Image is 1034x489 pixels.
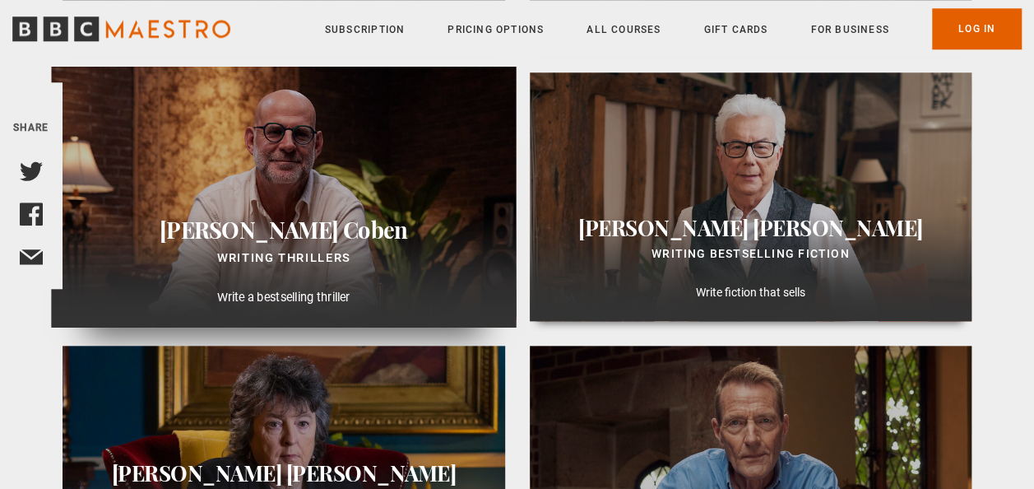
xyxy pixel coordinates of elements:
[65,247,502,268] div: Writing Thrillers
[587,21,661,38] a: All Courses
[932,8,1022,49] a: Log In
[325,8,1022,49] nav: Primary
[447,21,544,38] a: Pricing Options
[810,21,888,38] a: For business
[13,122,49,133] span: Share
[160,215,338,244] span: [PERSON_NAME]
[578,214,749,242] span: [PERSON_NAME]
[12,16,230,41] svg: BBC Maestro
[543,244,959,264] div: Writing Bestselling Fiction
[65,288,502,306] p: Write a bestselling thriller
[530,72,972,321] a: [PERSON_NAME] [PERSON_NAME] Writing Bestselling Fiction Write fiction that sells
[325,21,405,38] a: Subscription
[343,215,407,244] span: Coben
[753,214,923,242] span: [PERSON_NAME]
[63,72,505,321] a: [PERSON_NAME] Coben Writing Thrillers Write a bestselling thriller
[703,21,767,38] a: Gift Cards
[112,459,457,487] span: [PERSON_NAME] [PERSON_NAME]
[543,284,959,301] p: Write fiction that sells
